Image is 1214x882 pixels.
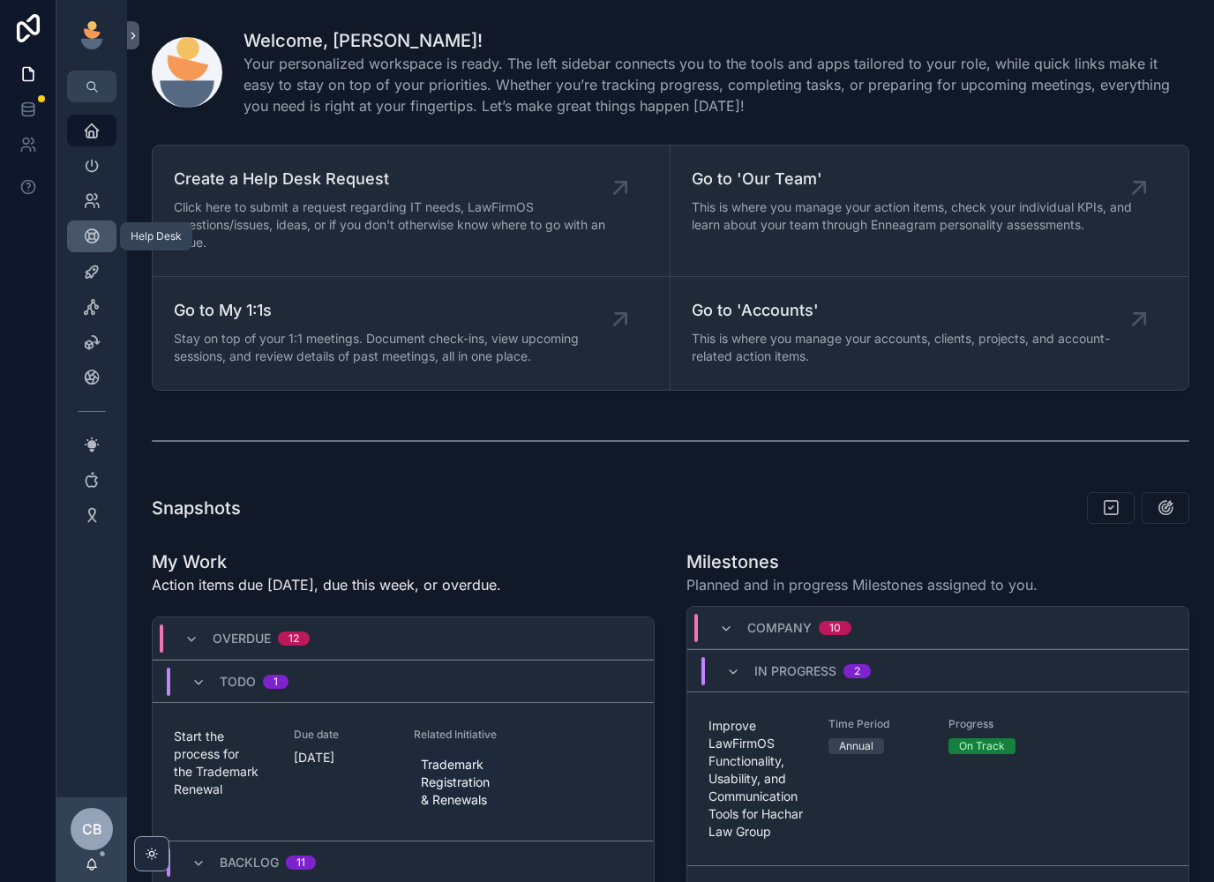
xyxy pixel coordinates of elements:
span: Go to My 1:1s [174,298,620,323]
span: Trademark Registration & Renewals [421,756,498,809]
p: Action items due [DATE], due this week, or overdue. [152,574,501,595]
a: Go to 'Accounts'This is where you manage your accounts, clients, projects, and account-related ac... [671,277,1188,390]
span: Company [747,619,812,637]
span: Create a Help Desk Request [174,167,620,191]
a: Improve LawFirmOS Functionality, Usability, and Communication Tools for Hachar Law GroupTime Peri... [687,691,1188,865]
span: Todo [220,673,256,691]
span: This is where you manage your action items, check your individual KPIs, and learn about your team... [692,198,1139,234]
h1: Milestones [686,549,1038,574]
span: This is where you manage your accounts, clients, projects, and account-related action items. [692,330,1139,365]
h1: My Work [152,549,501,574]
div: 12 [289,632,299,646]
span: Improve LawFirmOS Functionality, Usability, and Communication Tools for Hachar Law Group [708,717,807,841]
div: Annual [839,738,873,754]
h1: Snapshots [152,496,241,520]
a: Start the process for the Trademark RenewalDue date[DATE]Related InitiativeTrademark Registration... [153,702,654,841]
span: Start the process for the Trademark Renewal [174,728,273,798]
span: Planned and in progress Milestones assigned to you. [686,574,1038,595]
div: On Track [959,738,1005,754]
div: 1 [274,675,278,689]
div: 11 [296,856,305,870]
span: Click here to submit a request regarding IT needs, LawFirmOS questions/issues, ideas, or if you d... [174,198,620,251]
span: CB [82,818,102,840]
span: Time Period [828,717,927,731]
div: 2 [854,664,860,678]
span: Stay on top of your 1:1 meetings. Document check-ins, view upcoming sessions, and review details ... [174,330,620,365]
span: Your personalized workspace is ready. The left sidebar connects you to the tools and apps tailore... [244,53,1189,116]
span: Related Initiative [414,728,513,742]
span: Progress [948,717,1047,731]
a: Trademark Registration & Renewals [414,752,506,812]
a: Create a Help Desk RequestClick here to submit a request regarding IT needs, LawFirmOS questions/... [153,146,671,277]
p: [DATE] [294,749,334,766]
span: Due date [294,728,393,742]
h1: Welcome, [PERSON_NAME]! [244,28,1189,53]
a: Go to My 1:1sStay on top of your 1:1 meetings. Document check-ins, view upcoming sessions, and re... [153,277,671,390]
span: Go to 'Accounts' [692,298,1139,323]
span: Go to 'Our Team' [692,167,1139,191]
span: In Progress [754,662,836,680]
span: Overdue [213,630,271,647]
span: Backlog [220,854,279,871]
img: App logo [78,21,106,49]
div: Help Desk [131,229,182,243]
a: Go to 'Our Team'This is where you manage your action items, check your individual KPIs, and learn... [671,146,1188,277]
div: scrollable content [56,102,127,554]
div: 10 [829,621,841,635]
